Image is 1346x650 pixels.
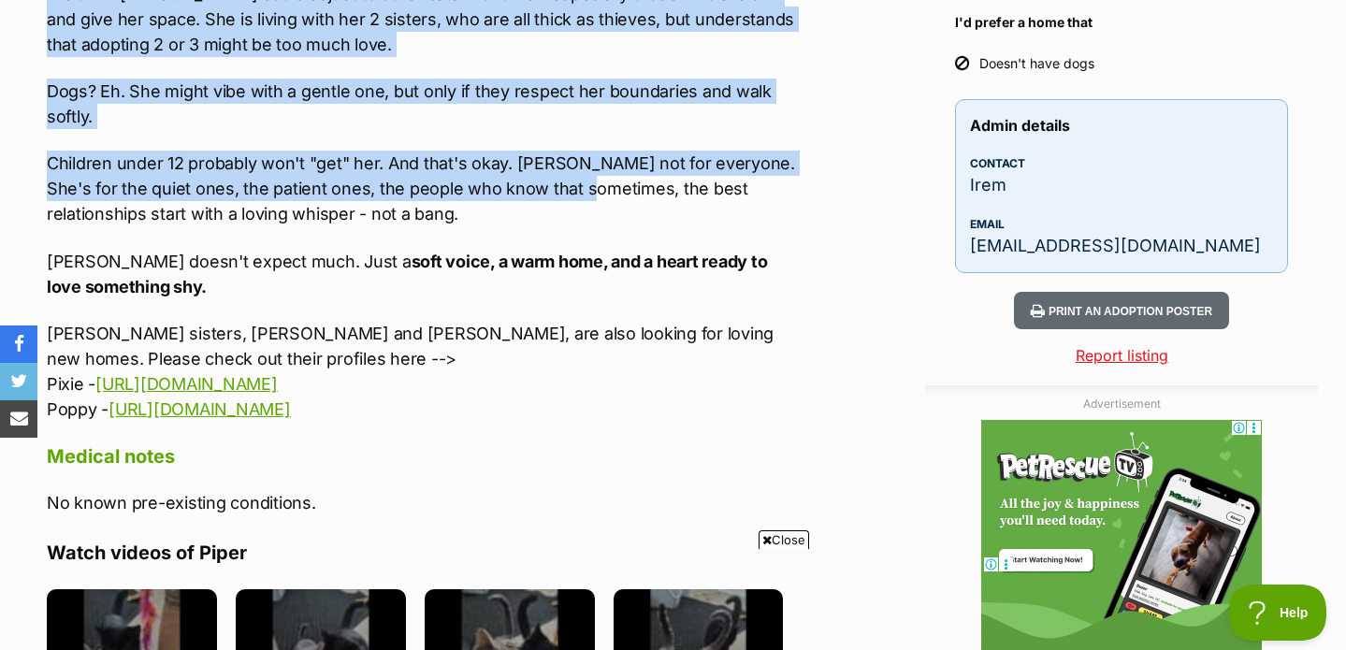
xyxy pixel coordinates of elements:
span: Close [759,530,809,549]
a: [URL][DOMAIN_NAME] [109,399,290,419]
a: [URL][DOMAIN_NAME] [95,374,277,394]
p: Dogs? Eh. She might vibe with a gentle one, but only if they respect her boundaries and walk softly. [47,79,802,129]
p: Email [970,216,1273,233]
a: Report listing [925,344,1318,367]
p: No known pre-existing conditions. [47,490,802,515]
p: Children under 12 probably won't "get" her. And that's okay. [PERSON_NAME] not for everyone. She'... [47,151,802,226]
b: soft voice, a warm home, and a heart ready to love something shy. [47,252,767,296]
h4: Medical notes [47,444,802,469]
button: Print an adoption poster [1014,292,1229,330]
p: Contact [970,155,1273,172]
div: Doesn't have dogs [979,54,1094,73]
iframe: Help Scout Beacon - Open [1229,585,1327,641]
iframe: Advertisement [333,556,1014,641]
img: adchoices.png [894,2,905,13]
p: [PERSON_NAME] sisters, [PERSON_NAME] and [PERSON_NAME], are also looking for loving new homes. Pl... [47,321,802,422]
h4: Watch videos of Piper [47,541,802,565]
h3: Admin details [970,114,1273,137]
p: [PERSON_NAME] doesn't expect much. Just a [47,249,802,299]
p: [EMAIL_ADDRESS][DOMAIN_NAME] [970,233,1273,258]
p: Irem [970,172,1273,197]
h4: I'd prefer a home that [955,13,1288,32]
